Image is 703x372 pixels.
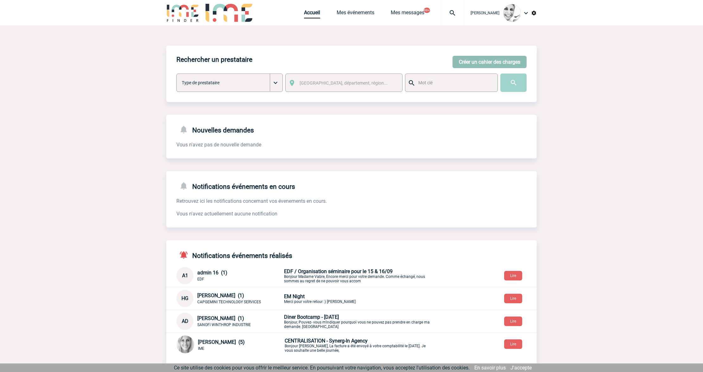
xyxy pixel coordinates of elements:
[499,341,527,347] a: Lire
[417,79,492,87] input: Mot clé
[176,267,537,284] div: Conversation privée : Client - Agence
[198,339,245,345] span: [PERSON_NAME] (5)
[284,293,433,304] p: Merci pour votre retour :) [PERSON_NAME]
[197,323,251,327] span: SANOFI WINTHROP INDUSTRIE
[174,365,470,371] span: Ce site utilise des cookies pour vous offrir le meilleur service. En poursuivant votre navigation...
[176,181,295,190] h4: Notifications événements en cours
[285,338,434,353] p: Bonjour [PERSON_NAME], La facture a été envoyé à votre comptabilité le [DATE]. Je vous souhaite u...
[504,271,522,280] button: Lire
[197,315,244,321] span: [PERSON_NAME] (1)
[176,295,433,301] a: HG [PERSON_NAME] (1) CAPGEMINI TECHNOLOGY SERVICES EM NightMerci pour votre retour :) [PERSON_NAME]
[285,338,368,344] span: CENTRALISATION - Synerg-In Agency
[197,270,227,276] span: admin 16 (1)
[510,365,532,371] a: J'accepte
[504,317,522,326] button: Lire
[499,272,527,278] a: Lire
[166,4,199,22] img: IME-Finder
[176,211,277,217] span: Vous n'avez actuellement aucune notification
[197,300,261,304] span: CAPGEMINI TECHNOLOGY SERVICES
[500,74,527,92] input: Submit
[391,10,424,18] a: Mes messages
[182,318,188,324] span: AD
[471,11,499,15] span: [PERSON_NAME]
[284,268,393,274] span: EDF / Organisation séminaire pour le 15 & 16/09
[197,277,204,281] span: EDF
[504,339,522,349] button: Lire
[198,346,204,351] span: IME
[499,295,527,301] a: Lire
[182,273,188,279] span: A1
[176,272,433,278] a: A1 admin 16 (1) EDF EDF / Organisation séminaire pour le 15 & 16/09Bonjour Madame Vabre, Encore m...
[176,318,433,324] a: AD [PERSON_NAME] (1) SANOFI WINTHROP INDUSTRIE Diner Bootcamp - [DATE]Bonjour, Pouvez- vous m'ind...
[474,365,506,371] a: En savoir plus
[197,292,244,298] span: [PERSON_NAME] (1)
[176,342,434,348] a: [PERSON_NAME] (5) IME CENTRALISATION - Synerg-In AgencyBonjour [PERSON_NAME], La facture a été en...
[176,125,254,134] h4: Nouvelles demandes
[176,56,252,63] h4: Rechercher un prestataire
[179,181,192,190] img: notifications-24-px-g.png
[176,313,537,330] div: Conversation privée : Client - Agence
[179,125,192,134] img: notifications-24-px-g.png
[284,293,305,299] span: EM Night
[499,318,527,324] a: Lire
[176,142,261,148] span: Vous n'avez pas de nouvelle demande
[503,4,521,22] img: 103013-0.jpeg
[176,336,537,355] div: Conversation privée : Client - Agence
[304,10,320,18] a: Accueil
[179,250,192,260] img: notifications-active-24-px-r.png
[284,314,433,329] p: Bonjour, Pouvez- vous m'indiquer pourquoi vous ne pouvez pas prendre en charge ma demande. [GEOGR...
[176,250,292,260] h4: Notifications événements réalisés
[284,314,339,320] span: Diner Bootcamp - [DATE]
[424,8,430,13] button: 99+
[176,290,537,307] div: Conversation privée : Client - Agence
[181,295,188,301] span: HG
[504,294,522,303] button: Lire
[284,268,433,283] p: Bonjour Madame Vabre, Encore merci pour votre demande. Comme échangé, nous sommes au regret de ne...
[300,80,388,86] span: [GEOGRAPHIC_DATA], département, région...
[337,10,374,18] a: Mes événements
[176,198,327,204] span: Retrouvez ici les notifications concernant vos évenements en cours.
[176,336,194,353] img: 101029-0.jpg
